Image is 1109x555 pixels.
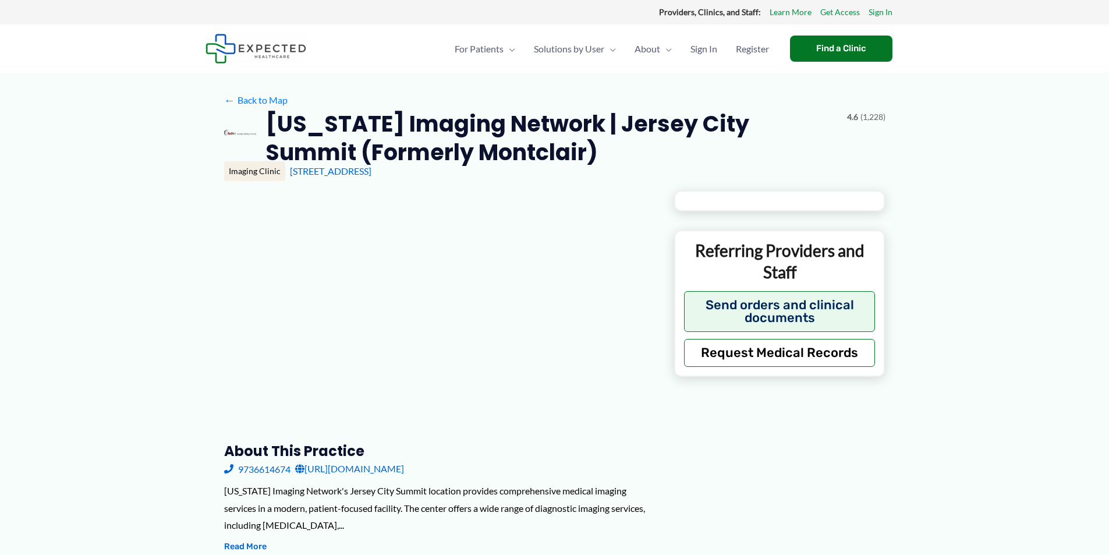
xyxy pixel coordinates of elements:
[295,460,404,478] a: [URL][DOMAIN_NAME]
[504,29,515,69] span: Menu Toggle
[820,5,860,20] a: Get Access
[224,91,288,109] a: ←Back to Map
[455,29,504,69] span: For Patients
[224,442,656,460] h3: About this practice
[604,29,616,69] span: Menu Toggle
[625,29,681,69] a: AboutMenu Toggle
[635,29,660,69] span: About
[684,240,876,282] p: Referring Providers and Staff
[224,482,656,534] div: [US_STATE] Imaging Network's Jersey City Summit location provides comprehensive medical imaging s...
[847,109,858,125] span: 4.6
[790,36,892,62] a: Find a Clinic
[224,161,285,181] div: Imaging Clinic
[869,5,892,20] a: Sign In
[525,29,625,69] a: Solutions by UserMenu Toggle
[290,165,371,176] a: [STREET_ADDRESS]
[659,7,761,17] strong: Providers, Clinics, and Staff:
[265,109,837,167] h2: [US_STATE] Imaging Network | Jersey City Summit (Formerly Montclair)
[860,109,885,125] span: (1,228)
[690,29,717,69] span: Sign In
[534,29,604,69] span: Solutions by User
[684,291,876,332] button: Send orders and clinical documents
[224,94,235,105] span: ←
[660,29,672,69] span: Menu Toggle
[681,29,727,69] a: Sign In
[727,29,778,69] a: Register
[224,540,267,554] button: Read More
[684,339,876,367] button: Request Medical Records
[445,29,525,69] a: For PatientsMenu Toggle
[224,460,290,478] a: 9736614674
[445,29,778,69] nav: Primary Site Navigation
[736,29,769,69] span: Register
[770,5,812,20] a: Learn More
[205,34,306,63] img: Expected Healthcare Logo - side, dark font, small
